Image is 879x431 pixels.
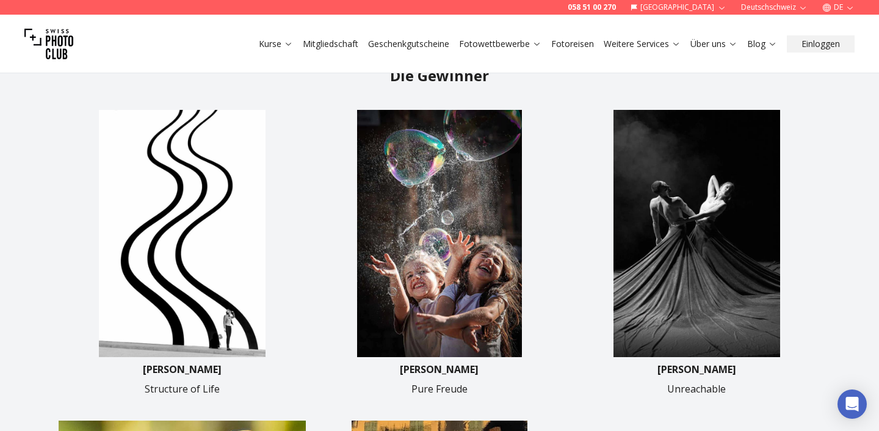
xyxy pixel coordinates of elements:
[551,38,594,50] a: Fotoreisen
[316,110,563,357] img: image
[411,382,468,396] p: Pure Freude
[24,20,73,68] img: Swiss photo club
[259,38,293,50] a: Kurse
[657,362,736,377] p: [PERSON_NAME]
[685,35,742,53] button: Über uns
[747,38,777,50] a: Blog
[599,35,685,53] button: Weitere Services
[298,35,363,53] button: Mitgliedschaft
[568,2,616,12] a: 058 51 00 270
[573,110,820,357] img: image
[546,35,599,53] button: Fotoreisen
[690,38,737,50] a: Über uns
[363,35,454,53] button: Geschenkgutscheine
[303,38,358,50] a: Mitgliedschaft
[604,38,681,50] a: Weitere Services
[459,38,541,50] a: Fotowettbewerbe
[59,110,306,357] img: image
[143,362,222,377] p: [PERSON_NAME]
[59,66,820,85] h2: Die Gewinner
[145,382,220,396] p: Structure of Life
[254,35,298,53] button: Kurse
[742,35,782,53] button: Blog
[837,389,867,419] div: Open Intercom Messenger
[454,35,546,53] button: Fotowettbewerbe
[400,362,479,377] p: [PERSON_NAME]
[667,382,726,396] p: Unreachable
[368,38,449,50] a: Geschenkgutscheine
[787,35,855,53] button: Einloggen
